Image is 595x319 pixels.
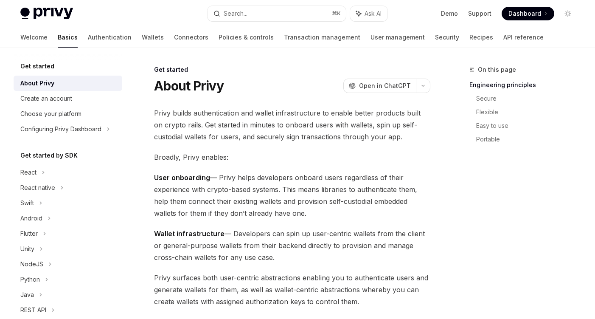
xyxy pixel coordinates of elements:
[14,76,122,91] a: About Privy
[20,290,34,300] div: Java
[154,172,430,219] span: — Privy helps developers onboard users regardless of their experience with crypto-based systems. ...
[365,9,382,18] span: Ask AI
[469,27,493,48] a: Recipes
[154,151,430,163] span: Broadly, Privy enables:
[503,27,544,48] a: API reference
[20,27,48,48] a: Welcome
[20,259,43,269] div: NodeJS
[343,79,416,93] button: Open in ChatGPT
[20,183,55,193] div: React native
[508,9,541,18] span: Dashboard
[154,228,430,263] span: — Developers can spin up user-centric wallets from the client or general-purpose wallets from the...
[208,6,346,21] button: Search...⌘K
[14,106,122,121] a: Choose your platform
[370,27,425,48] a: User management
[58,27,78,48] a: Basics
[20,167,36,178] div: React
[20,124,101,134] div: Configuring Privy Dashboard
[502,7,554,20] a: Dashboard
[441,9,458,18] a: Demo
[20,198,34,208] div: Swift
[154,229,225,238] strong: Wallet infrastructure
[476,119,581,133] a: Easy to use
[154,173,210,182] strong: User onboarding
[142,27,164,48] a: Wallets
[476,92,581,105] a: Secure
[14,91,122,106] a: Create an account
[20,274,40,285] div: Python
[154,272,430,308] span: Privy surfaces both user-centric abstractions enabling you to authenticate users and generate wal...
[20,61,54,71] h5: Get started
[219,27,274,48] a: Policies & controls
[20,213,42,223] div: Android
[469,78,581,92] a: Engineering principles
[478,65,516,75] span: On this page
[224,8,247,19] div: Search...
[174,27,208,48] a: Connectors
[359,82,411,90] span: Open in ChatGPT
[350,6,387,21] button: Ask AI
[476,133,581,146] a: Portable
[468,9,491,18] a: Support
[20,244,34,254] div: Unity
[20,150,78,161] h5: Get started by SDK
[20,305,46,315] div: REST API
[284,27,360,48] a: Transaction management
[154,78,224,93] h1: About Privy
[154,107,430,143] span: Privy builds authentication and wallet infrastructure to enable better products built on crypto r...
[154,65,430,74] div: Get started
[20,93,72,104] div: Create an account
[88,27,132,48] a: Authentication
[20,109,81,119] div: Choose your platform
[332,10,341,17] span: ⌘ K
[476,105,581,119] a: Flexible
[435,27,459,48] a: Security
[561,7,575,20] button: Toggle dark mode
[20,229,38,239] div: Flutter
[20,8,73,20] img: light logo
[20,78,54,88] div: About Privy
